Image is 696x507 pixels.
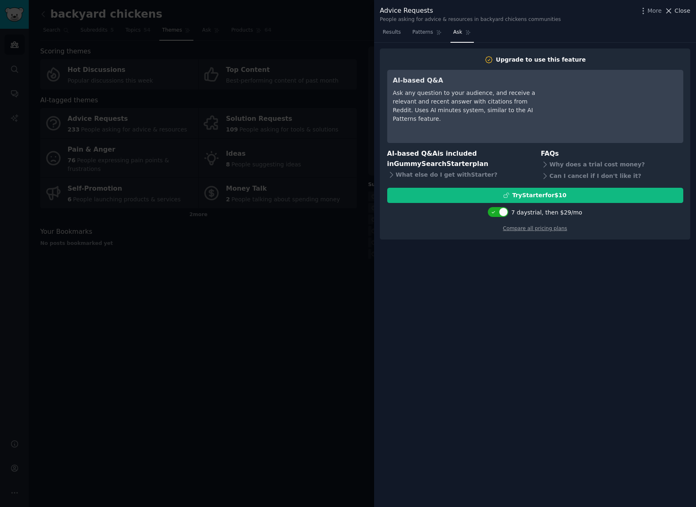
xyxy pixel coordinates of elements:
span: GummySearch Starter [394,160,472,168]
a: Ask [450,26,474,43]
span: Results [383,29,401,36]
button: Close [664,7,690,15]
div: Ask any question to your audience, and receive a relevant and recent answer with citations from R... [393,89,543,123]
span: More [648,7,662,15]
div: People asking for advice & resources in backyard chickens communities [380,16,561,23]
div: Why does a trial cost money? [541,159,683,171]
h3: FAQs [541,149,683,159]
div: What else do I get with Starter ? [387,169,530,180]
div: Advice Requests [380,6,561,16]
div: Try Starter for $10 [512,191,566,200]
a: Compare all pricing plans [503,226,567,231]
h3: AI-based Q&A is included in plan [387,149,530,169]
div: Upgrade to use this feature [496,55,586,64]
button: TryStarterfor$10 [387,188,683,203]
a: Results [380,26,404,43]
span: Close [675,7,690,15]
span: Ask [453,29,462,36]
span: Patterns [412,29,433,36]
div: 7 days trial, then $ 29 /mo [511,208,582,217]
a: Patterns [409,26,444,43]
h3: AI-based Q&A [393,76,543,86]
button: More [639,7,662,15]
div: Can I cancel if I don't like it? [541,171,683,182]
